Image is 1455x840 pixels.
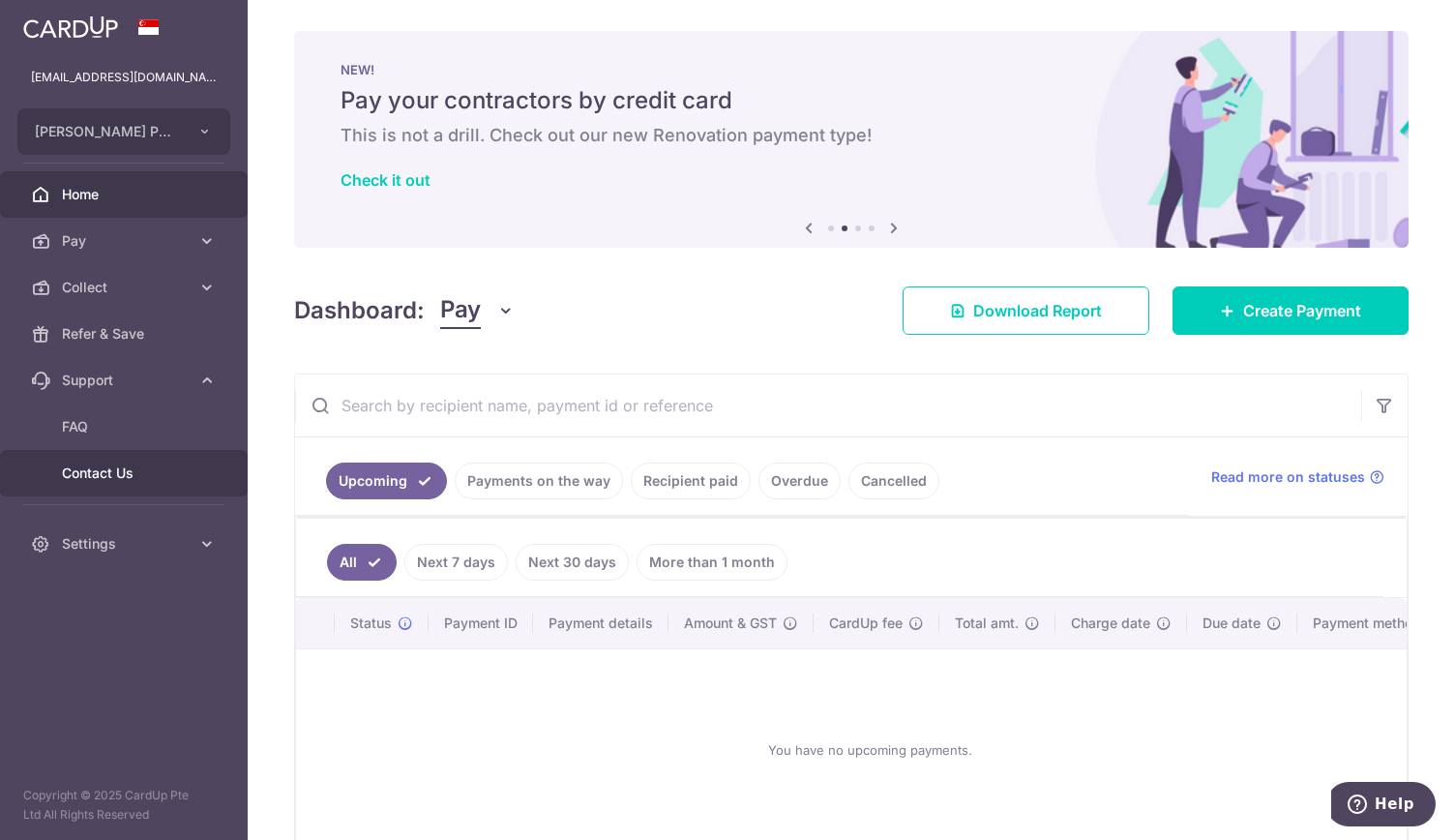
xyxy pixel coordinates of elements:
a: Payments on the way [455,463,623,499]
img: Renovation banner [294,31,1409,248]
span: Pay [62,231,190,251]
a: All [327,544,397,581]
a: Download Report [903,286,1149,335]
a: Upcoming [326,463,447,499]
a: Cancelled [848,463,939,499]
span: Settings [62,534,190,554]
a: Next 7 days [404,544,508,581]
span: Home [62,185,190,204]
p: [EMAIL_ADDRESS][DOMAIN_NAME] [31,68,217,87]
span: Download Report [973,299,1102,322]
span: Read more on statuses [1211,467,1365,487]
th: Payment ID [429,598,533,648]
span: Create Payment [1243,299,1361,322]
a: Read more on statuses [1211,467,1384,487]
span: FAQ [62,417,190,436]
img: CardUp [23,15,118,39]
span: Status [350,614,392,633]
a: Recipient paid [631,463,751,499]
span: Support [62,371,190,390]
a: Next 30 days [516,544,629,581]
span: Total amt. [955,614,1019,633]
button: [PERSON_NAME] PROFESSIONAL EDUCATORS PTE. LTD. [17,108,230,155]
th: Payment method [1297,598,1444,648]
h5: Pay your contractors by credit card [341,85,1362,116]
th: Payment details [533,598,668,648]
span: Due date [1203,614,1261,633]
span: CardUp fee [829,614,903,633]
input: Search by recipient name, payment id or reference [295,375,1361,436]
button: Pay [440,292,515,329]
a: Create Payment [1173,286,1409,335]
span: Amount & GST [684,614,777,633]
span: Contact Us [62,464,190,483]
span: Refer & Save [62,324,190,344]
span: Pay [440,292,481,329]
p: NEW! [341,62,1362,77]
span: [PERSON_NAME] PROFESSIONAL EDUCATORS PTE. LTD. [35,122,178,141]
a: More than 1 month [637,544,787,581]
span: Charge date [1071,614,1150,633]
a: Check it out [341,170,431,190]
span: Collect [62,278,190,297]
a: Overdue [758,463,841,499]
div: You have no upcoming payments. [319,665,1421,835]
h4: Dashboard: [294,293,425,328]
iframe: Opens a widget where you can find more information [1331,782,1436,830]
h6: This is not a drill. Check out our new Renovation payment type! [341,124,1362,147]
